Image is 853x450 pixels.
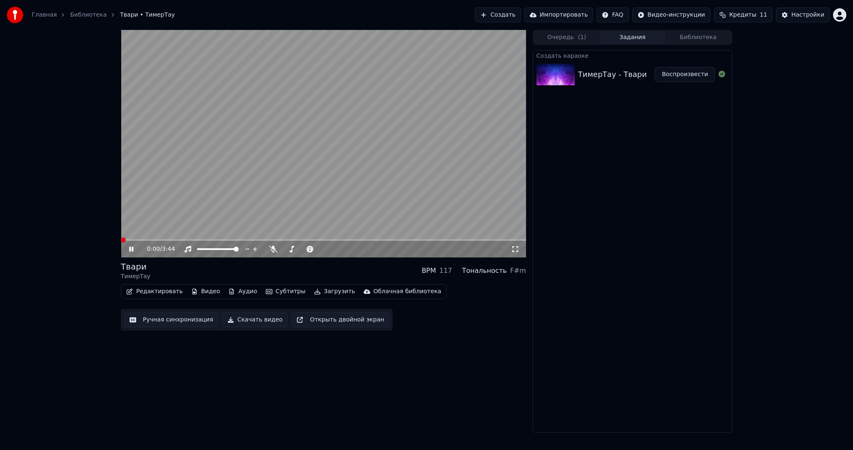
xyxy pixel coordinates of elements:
button: Воспроизвести [655,67,715,82]
div: F#m [510,266,526,276]
div: Облачная библиотека [374,287,441,296]
div: ТимерТау - Твари [578,69,647,80]
button: Видео [188,286,224,297]
button: Задания [600,32,666,44]
button: Субтитры [262,286,309,297]
div: 117 [439,266,452,276]
button: Ручная синхронизация [124,312,219,327]
button: Открыть двойной экран [291,312,389,327]
div: BPM [422,266,436,276]
span: 3:44 [162,245,175,253]
span: ( 1 ) [578,33,586,42]
button: Загрузить [311,286,359,297]
button: Видео-инструкции [632,7,711,22]
button: Скачать видео [222,312,288,327]
span: Кредиты [729,11,756,19]
button: Настройки [776,7,830,22]
button: Очередь [534,32,600,44]
button: Библиотека [665,32,731,44]
button: Создать [475,7,521,22]
button: Редактировать [123,286,186,297]
img: youka [7,7,23,23]
nav: breadcrumb [32,11,175,19]
div: Настройки [791,11,824,19]
span: 11 [760,11,767,19]
button: Импортировать [524,7,594,22]
a: Главная [32,11,57,19]
button: FAQ [596,7,629,22]
div: Тональность [462,266,506,276]
a: Библиотека [70,11,107,19]
span: 0:00 [147,245,160,253]
div: ТимерТау [121,272,150,281]
div: / [147,245,167,253]
span: Твари • ТимерТау [120,11,175,19]
button: Кредиты11 [714,7,773,22]
div: Твари [121,261,150,272]
button: Аудио [225,286,260,297]
div: Создать караоке [533,50,732,60]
